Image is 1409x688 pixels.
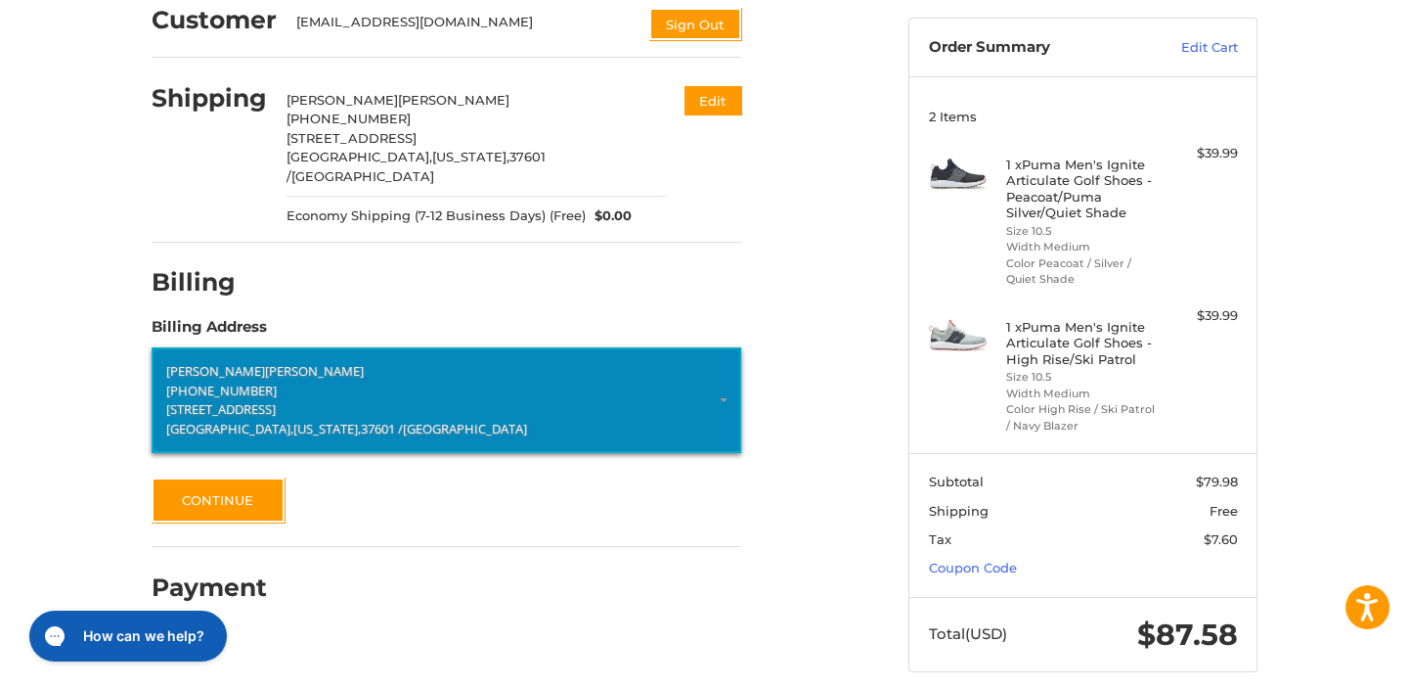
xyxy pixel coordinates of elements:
[152,267,266,298] h2: Billing
[166,362,265,380] span: [PERSON_NAME]
[1204,531,1238,547] span: $7.60
[1196,474,1238,489] span: $79.98
[1006,223,1156,240] li: Size 10.5
[152,5,277,35] h2: Customer
[291,168,434,184] span: [GEOGRAPHIC_DATA]
[1006,369,1156,386] li: Size 10.5
[296,13,631,40] div: [EMAIL_ADDRESS][DOMAIN_NAME]
[929,560,1017,575] a: Coupon Code
[265,362,364,380] span: [PERSON_NAME]
[152,83,267,114] h2: Shipping
[152,573,267,603] h2: Payment
[286,206,586,226] span: Economy Shipping (7-12 Business Days) (Free)
[20,604,233,668] iframe: Gorgias live chat messenger
[152,316,267,347] legend: Billing Address
[649,8,741,40] button: Sign Out
[403,420,527,437] span: [GEOGRAPHIC_DATA]
[286,149,546,184] span: 37601 /
[1210,503,1238,519] span: Free
[166,400,276,418] span: [STREET_ADDRESS]
[286,92,398,108] span: [PERSON_NAME]
[586,206,633,226] span: $0.00
[684,86,741,115] button: Edit
[286,149,432,164] span: [GEOGRAPHIC_DATA],
[166,382,277,399] span: [PHONE_NUMBER]
[166,420,293,437] span: [GEOGRAPHIC_DATA],
[293,420,361,437] span: [US_STATE],
[1006,157,1156,220] h4: 1 x Puma Men's Ignite Articulate Golf Shoes - Peacoat/Puma Silver/Quiet Shade
[152,478,285,523] button: Continue
[1161,144,1238,163] div: $39.99
[1137,617,1238,653] span: $87.58
[152,347,741,453] a: Enter or select a different address
[1006,386,1156,402] li: Width Medium
[929,503,989,519] span: Shipping
[1006,255,1156,288] li: Color Peacoat / Silver / Quiet Shade
[929,109,1238,124] h3: 2 Items
[929,38,1139,58] h3: Order Summary
[1006,319,1156,367] h4: 1 x Puma Men's Ignite Articulate Golf Shoes - High Rise/Ski Patrol
[286,130,417,146] span: [STREET_ADDRESS]
[398,92,509,108] span: [PERSON_NAME]
[1006,239,1156,255] li: Width Medium
[1006,401,1156,434] li: Color High Rise / Ski Patrol / Navy Blazer
[1139,38,1238,58] a: Edit Cart
[361,420,403,437] span: 37601 /
[929,474,984,489] span: Subtotal
[1161,306,1238,326] div: $39.99
[432,149,509,164] span: [US_STATE],
[286,111,411,126] span: [PHONE_NUMBER]
[929,531,951,547] span: Tax
[929,624,1007,643] span: Total (USD)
